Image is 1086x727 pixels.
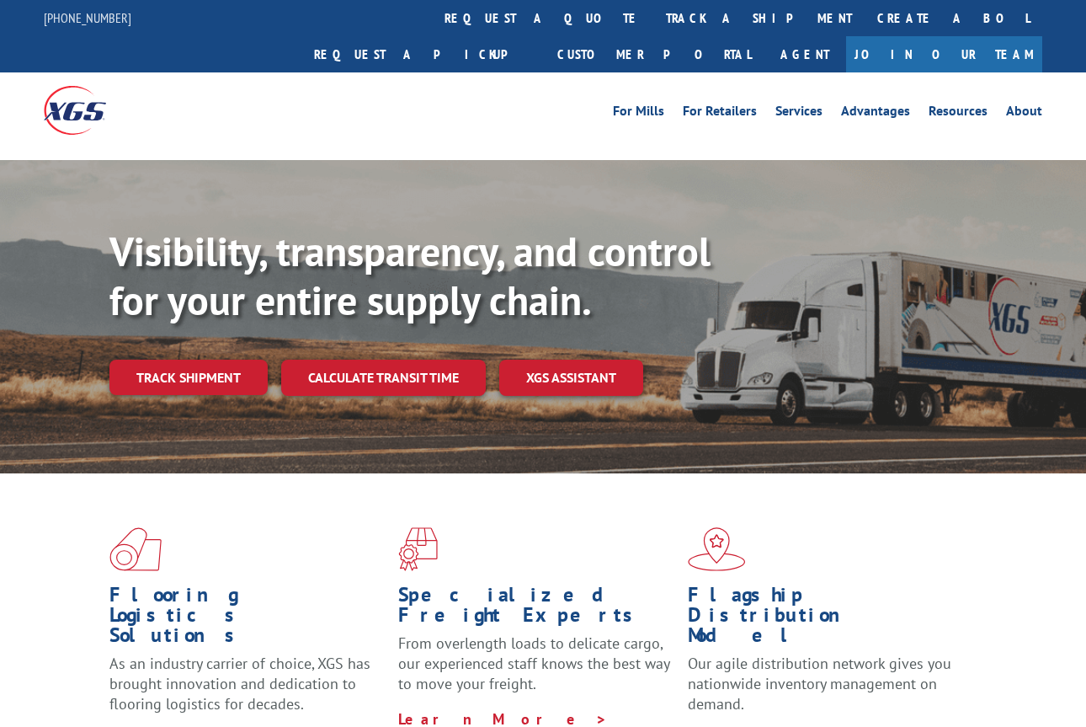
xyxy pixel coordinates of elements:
[841,104,910,123] a: Advantages
[281,360,486,396] a: Calculate transit time
[1006,104,1042,123] a: About
[688,654,951,714] span: Our agile distribution network gives you nationwide inventory management on demand.
[44,9,131,26] a: [PHONE_NUMBER]
[613,104,664,123] a: For Mills
[846,36,1042,72] a: Join Our Team
[683,104,757,123] a: For Retailers
[398,633,674,708] p: From overlength loads to delicate cargo, our experienced staff knows the best way to move your fr...
[109,654,370,714] span: As an industry carrier of choice, XGS has brought innovation and dedication to flooring logistics...
[764,36,846,72] a: Agent
[109,225,711,326] b: Visibility, transparency, and control for your entire supply chain.
[929,104,988,123] a: Resources
[301,36,545,72] a: Request a pickup
[109,360,268,395] a: Track shipment
[688,585,964,654] h1: Flagship Distribution Model
[109,585,386,654] h1: Flooring Logistics Solutions
[688,527,746,571] img: xgs-icon-flagship-distribution-model-red
[545,36,764,72] a: Customer Portal
[499,360,643,396] a: XGS ASSISTANT
[775,104,822,123] a: Services
[398,527,438,571] img: xgs-icon-focused-on-flooring-red
[398,585,674,633] h1: Specialized Freight Experts
[109,527,162,571] img: xgs-icon-total-supply-chain-intelligence-red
